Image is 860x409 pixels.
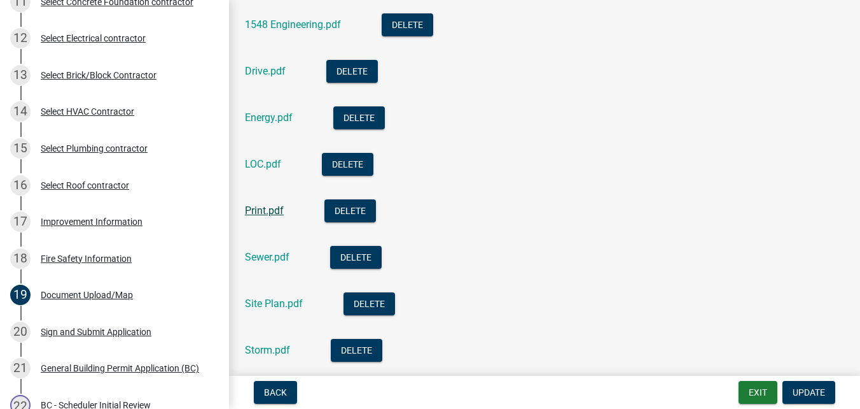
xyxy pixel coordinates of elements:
[245,158,281,170] a: LOC.pdf
[245,65,286,77] a: Drive.pdf
[264,387,287,398] span: Back
[382,20,433,32] wm-modal-confirm: Delete Document
[41,291,133,299] div: Document Upload/Map
[41,71,156,80] div: Select Brick/Block Contractor
[41,364,199,373] div: General Building Permit Application (BC)
[10,175,31,196] div: 16
[245,251,289,263] a: Sewer.pdf
[739,381,777,404] button: Exit
[41,34,146,43] div: Select Electrical contractor
[331,345,382,357] wm-modal-confirm: Delete Document
[10,28,31,48] div: 12
[333,106,385,129] button: Delete
[326,60,378,83] button: Delete
[10,358,31,378] div: 21
[331,339,382,362] button: Delete
[245,111,293,124] a: Energy.pdf
[343,299,395,311] wm-modal-confirm: Delete Document
[41,327,151,336] div: Sign and Submit Application
[245,344,290,356] a: Storm.pdf
[10,101,31,122] div: 14
[10,65,31,85] div: 13
[10,285,31,305] div: 19
[322,159,373,171] wm-modal-confirm: Delete Document
[245,298,303,310] a: Site Plan.pdf
[41,181,129,190] div: Select Roof contractor
[343,292,395,315] button: Delete
[324,206,376,218] wm-modal-confirm: Delete Document
[254,381,297,404] button: Back
[330,252,382,264] wm-modal-confirm: Delete Document
[326,66,378,78] wm-modal-confirm: Delete Document
[324,199,376,222] button: Delete
[245,18,341,31] a: 1548 Engineering.pdf
[10,212,31,232] div: 17
[41,217,142,226] div: Improvement Information
[793,387,825,398] span: Update
[330,246,382,269] button: Delete
[782,381,835,404] button: Update
[333,113,385,125] wm-modal-confirm: Delete Document
[41,107,134,116] div: Select HVAC Contractor
[10,248,31,269] div: 18
[10,138,31,159] div: 15
[41,254,132,263] div: Fire Safety Information
[41,144,148,153] div: Select Plumbing contractor
[322,153,373,176] button: Delete
[10,322,31,342] div: 20
[245,204,284,217] a: Print.pdf
[382,13,433,36] button: Delete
